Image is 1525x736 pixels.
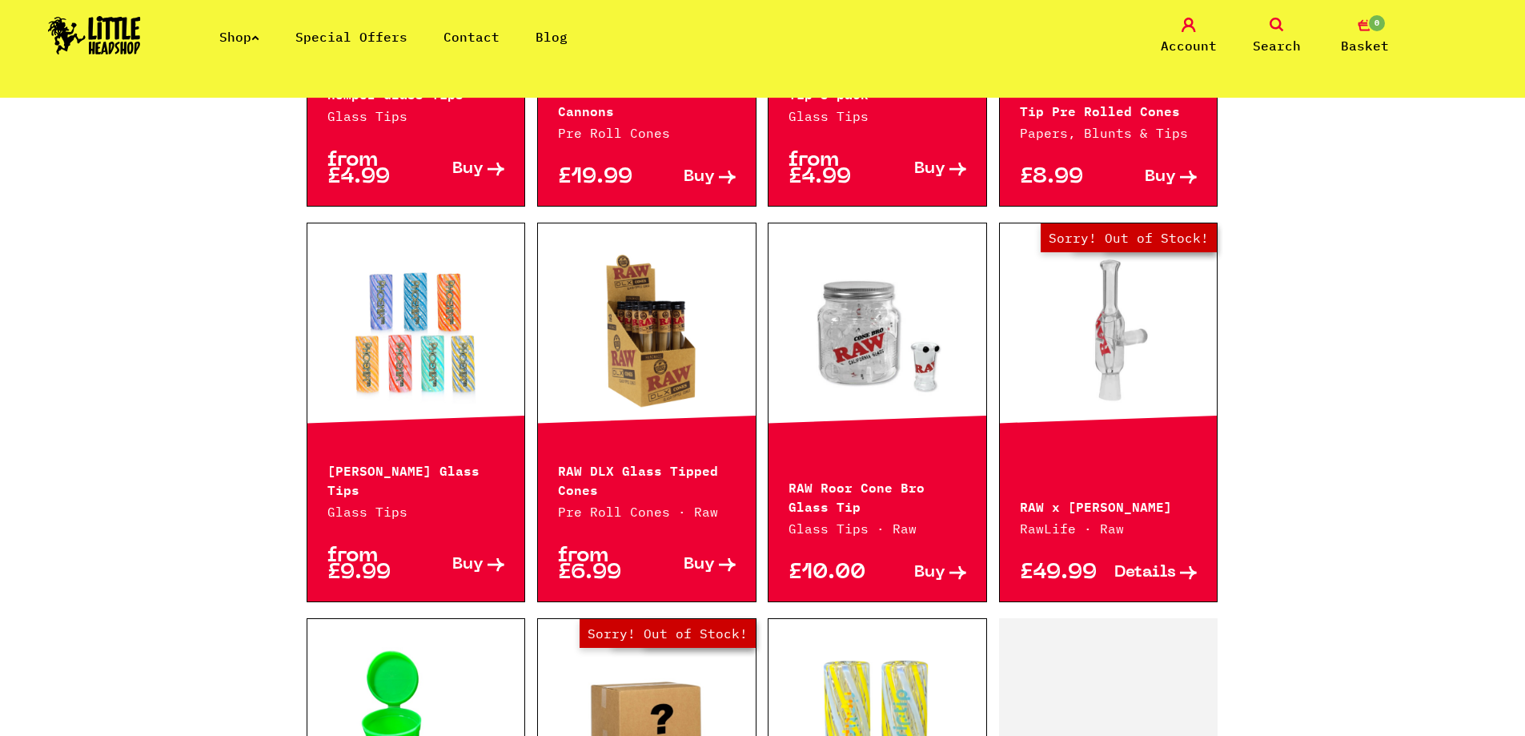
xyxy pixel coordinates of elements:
[1237,18,1317,55] a: Search
[452,557,484,573] span: Buy
[1367,14,1387,33] span: 0
[914,565,945,581] span: Buy
[1020,519,1198,538] p: RawLife · Raw
[684,557,715,573] span: Buy
[1341,36,1389,55] span: Basket
[558,123,736,143] p: Pre Roll Cones
[914,161,945,178] span: Buy
[647,548,736,581] a: Buy
[219,29,259,45] a: Shop
[789,477,966,515] p: RAW Roor Cone Bro Glass Tip
[1020,169,1109,186] p: £8.99
[327,107,505,126] p: Glass Tips
[1020,123,1198,143] p: Papers, Blunts & Tips
[1145,169,1176,186] span: Buy
[684,169,715,186] span: Buy
[327,502,505,521] p: Glass Tips
[558,548,647,581] p: from £6.99
[558,169,647,186] p: £19.99
[647,169,736,186] a: Buy
[1000,251,1218,412] a: Out of Stock Hurry! Low Stock Sorry! Out of Stock!
[1109,169,1198,186] a: Buy
[327,152,416,186] p: from £4.99
[1161,36,1217,55] span: Account
[536,29,568,45] a: Blog
[558,460,736,498] p: RAW DLX Glass Tipped Cones
[1253,36,1301,55] span: Search
[1109,565,1198,581] a: Details
[789,565,877,581] p: £10.00
[443,29,500,45] a: Contact
[1114,565,1176,581] span: Details
[1020,81,1198,119] p: Packs X Glones Glass Tip Pre Rolled Cones
[1020,565,1109,581] p: £49.99
[295,29,407,45] a: Special Offers
[558,502,736,521] p: Pre Roll Cones · Raw
[1041,223,1217,252] span: Sorry! Out of Stock!
[877,565,966,581] a: Buy
[415,152,504,186] a: Buy
[789,519,966,538] p: Glass Tips · Raw
[415,548,504,581] a: Buy
[48,16,141,54] img: Little Head Shop Logo
[789,152,877,186] p: from £4.99
[558,81,736,119] p: Lift Ticket Pre Rolled Cannons
[327,548,416,581] p: from £9.99
[580,619,756,648] span: Sorry! Out of Stock!
[452,161,484,178] span: Buy
[1020,496,1198,515] p: RAW x [PERSON_NAME]
[789,107,966,126] p: Glass Tips
[327,460,505,498] p: [PERSON_NAME] Glass Tips
[877,152,966,186] a: Buy
[1325,18,1405,55] a: 0 Basket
